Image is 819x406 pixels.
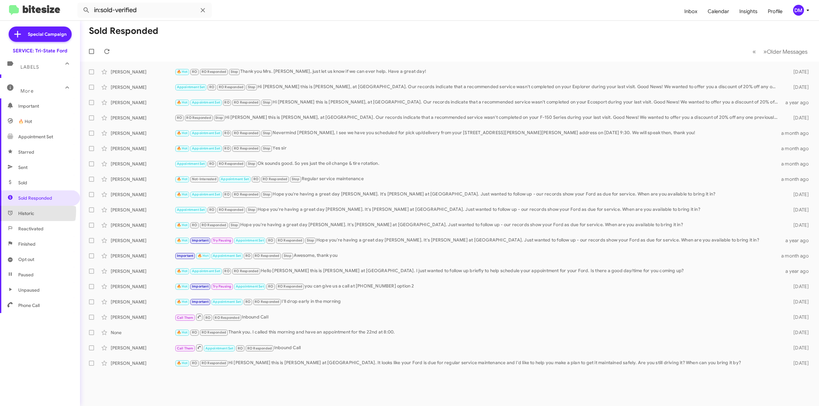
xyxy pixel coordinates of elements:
span: RO Responded [186,116,211,120]
span: 🔥 Hot [177,284,188,288]
div: Awesome, thank you [175,252,781,259]
span: Stop [248,208,256,212]
button: Next [759,45,811,58]
span: Not-Interested [192,177,217,181]
div: a year ago [781,99,814,106]
h1: Sold Responded [89,26,158,36]
span: RO [245,254,250,258]
span: Important [192,300,209,304]
div: Hope you're having a great day [PERSON_NAME]. It's [PERSON_NAME] at [GEOGRAPHIC_DATA]. Just wante... [175,237,781,244]
div: a year ago [781,268,814,274]
span: Call Them [177,346,194,350]
span: RO Responded [234,100,258,104]
div: [PERSON_NAME] [111,69,175,75]
div: Hope you're having a great day [PERSON_NAME]. It's [PERSON_NAME] at [GEOGRAPHIC_DATA]. Just wante... [175,206,781,213]
span: Important [18,103,73,109]
div: [DATE] [781,329,814,336]
div: [PERSON_NAME] [111,314,175,320]
span: RO [209,208,214,212]
span: 🔥 Hot [177,300,188,304]
span: » [763,48,767,56]
div: Regular service maintenance [175,175,781,183]
span: RO [192,223,197,227]
div: a year ago [781,237,814,244]
div: Hi [PERSON_NAME] this is [PERSON_NAME], at [GEOGRAPHIC_DATA]. Our records indicate that a recomme... [175,99,781,106]
span: RO Responded [219,162,243,166]
div: Thank you. I called this morning and have an appointment for the 22nd at 8:00. [175,329,781,336]
div: [DATE] [781,283,814,290]
a: Calendar [703,2,734,21]
div: Hello [PERSON_NAME] this is [PERSON_NAME] at [GEOGRAPHIC_DATA]. I just wanted to follow up briefl... [175,267,781,275]
span: More [20,88,34,94]
span: Profile [763,2,788,21]
span: RO [192,70,197,74]
span: Historic [18,210,34,217]
span: 🔥 Hot [177,223,188,227]
div: [PERSON_NAME] [111,253,175,259]
div: SERVICE: Tri-State Ford [13,48,67,54]
span: RO Responded [202,70,226,74]
div: DM [793,5,804,16]
span: Stop [263,192,271,196]
span: Appointment Set [236,284,264,288]
div: Inbound Call [175,344,781,352]
span: Appointment Set [192,146,220,150]
div: [PERSON_NAME] [111,268,175,274]
div: [DATE] [781,69,814,75]
div: a month ago [781,145,814,152]
div: [PERSON_NAME] [111,145,175,152]
span: Reactivated [18,226,44,232]
a: Inbox [679,2,703,21]
span: Phone Call [18,302,40,309]
div: [PERSON_NAME] [111,222,175,228]
span: 🔥 Hot [177,269,188,273]
div: [DATE] [781,314,814,320]
span: RO Responded [247,346,272,350]
div: [DATE] [781,207,814,213]
span: Appointment Set [177,85,205,89]
span: Important [177,254,194,258]
span: RO Responded [219,85,243,89]
div: a month ago [781,176,814,182]
span: 🔥 Hot [177,192,188,196]
span: RO Responded [215,316,239,320]
span: RO Responded [263,177,287,181]
nav: Page navigation example [749,45,811,58]
span: Appointment Set [192,131,220,135]
div: [PERSON_NAME] [111,207,175,213]
span: 🔥 Hot [177,330,188,334]
span: Stop [292,177,299,181]
span: RO [192,330,197,334]
div: [DATE] [781,84,814,90]
button: DM [788,5,812,16]
span: 🔥 Hot [177,361,188,365]
div: Ok sounds good. So yes just the oil change & tire rotation. [175,160,781,167]
span: Stop [248,85,256,89]
span: Labels [20,64,39,70]
span: RO [224,146,229,150]
span: Appointment Set [205,346,234,350]
div: Hope you're having a great day [PERSON_NAME]. It's [PERSON_NAME] at [GEOGRAPHIC_DATA]. Just wante... [175,191,781,198]
span: 🔥 Hot [18,118,32,125]
span: Stop [231,223,238,227]
span: Appointment Set [192,269,220,273]
div: None [111,329,175,336]
div: [DATE] [781,115,814,121]
span: Appointment Set [177,162,205,166]
span: Try Pausing [213,238,231,242]
span: RO Responded [278,238,302,242]
span: Stop [284,254,291,258]
div: [PERSON_NAME] [111,130,175,136]
div: Hi [PERSON_NAME] this is [PERSON_NAME], at [GEOGRAPHIC_DATA]. Our records indicate that a recomme... [175,83,781,91]
div: Thank you Mrs. [PERSON_NAME], just let us know if we can ever help. Have a great day! [175,68,781,75]
span: 🔥 Hot [198,254,209,258]
span: Finished [18,241,36,247]
a: Insights [734,2,763,21]
div: [PERSON_NAME] [111,161,175,167]
div: [DATE] [781,299,814,305]
span: RO [245,300,250,304]
span: Older Messages [767,48,807,55]
div: [PERSON_NAME] [111,345,175,351]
